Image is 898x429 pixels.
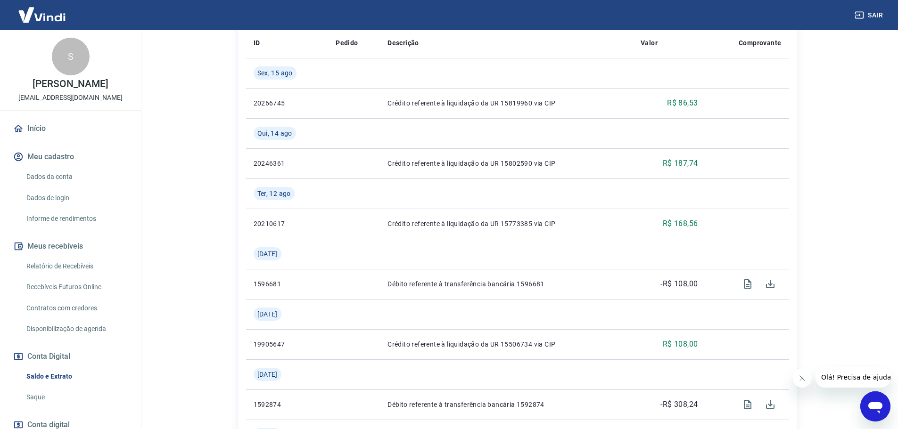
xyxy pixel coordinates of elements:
[254,340,321,349] p: 19905647
[23,277,130,297] a: Recebíveis Futuros Online
[254,279,321,289] p: 1596681
[660,278,698,290] p: -R$ 108,00
[11,0,73,29] img: Vindi
[11,118,130,139] a: Início
[254,159,321,168] p: 20246361
[18,93,123,103] p: [EMAIL_ADDRESS][DOMAIN_NAME]
[23,257,130,276] a: Relatório de Recebíveis
[336,38,358,48] p: Pedido
[257,189,291,198] span: Ter, 12 ago
[257,249,278,259] span: [DATE]
[387,400,626,409] p: Débito referente à transferência bancária 1592874
[816,367,890,388] iframe: Mensagem da empresa
[387,340,626,349] p: Crédito referente à liquidação da UR 15506734 via CIP
[6,7,79,14] span: Olá! Precisa de ajuda?
[759,273,782,295] span: Download
[254,219,321,228] p: 20210617
[387,159,626,168] p: Crédito referente à liquidação da UR 15802590 via CIP
[793,369,812,388] iframe: Fechar mensagem
[23,367,130,386] a: Saldo e Extrato
[660,399,698,410] p: -R$ 308,24
[736,273,759,295] span: Visualizar
[254,400,321,409] p: 1592874
[23,188,130,208] a: Dados de login
[257,129,292,138] span: Qui, 14 ago
[860,391,890,421] iframe: Botão para abrir a janela de mensagens
[667,97,698,109] p: R$ 86,53
[759,393,782,416] span: Download
[736,393,759,416] span: Visualizar
[663,339,698,350] p: R$ 108,00
[257,370,278,379] span: [DATE]
[23,388,130,407] a: Saque
[257,68,293,78] span: Sex, 15 ago
[387,279,626,289] p: Débito referente à transferência bancária 1596681
[387,219,626,228] p: Crédito referente à liquidação da UR 15773385 via CIP
[257,309,278,319] span: [DATE]
[641,38,658,48] p: Valor
[254,98,321,108] p: 20266745
[11,346,130,367] button: Conta Digital
[254,38,260,48] p: ID
[23,299,130,318] a: Contratos com credores
[663,218,698,229] p: R$ 168,56
[23,167,130,186] a: Dados da conta
[11,236,130,257] button: Meus recebíveis
[387,38,419,48] p: Descrição
[52,38,90,75] div: S
[387,98,626,108] p: Crédito referente à liquidação da UR 15819960 via CIP
[739,38,781,48] p: Comprovante
[23,319,130,339] a: Disponibilização de agenda
[853,7,887,24] button: Sair
[663,158,698,169] p: R$ 187,74
[33,79,108,89] p: [PERSON_NAME]
[11,146,130,167] button: Meu cadastro
[23,209,130,228] a: Informe de rendimentos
